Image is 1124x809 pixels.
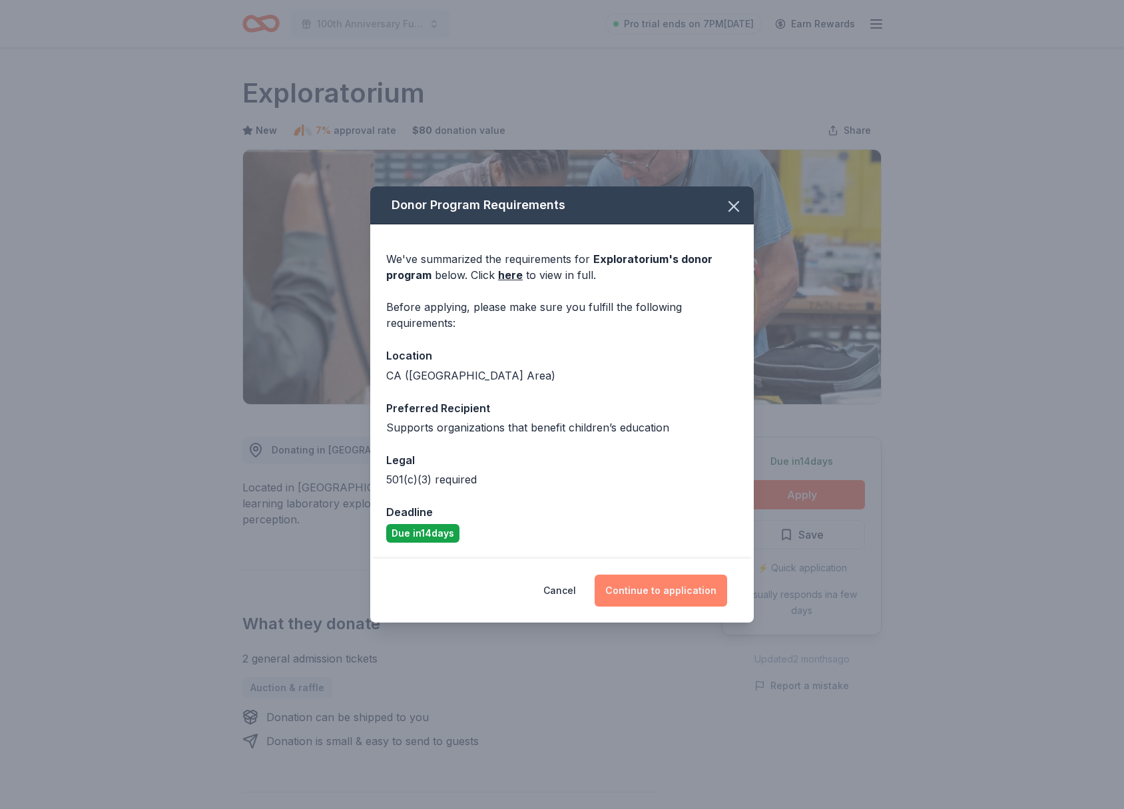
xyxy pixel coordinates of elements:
button: Continue to application [595,575,727,607]
div: Due in 14 days [386,524,459,543]
div: CA ([GEOGRAPHIC_DATA] Area) [386,368,738,384]
div: Legal [386,451,738,469]
div: Preferred Recipient [386,400,738,417]
div: Deadline [386,503,738,521]
div: Location [386,347,738,364]
div: Donor Program Requirements [370,186,754,224]
div: We've summarized the requirements for below. Click to view in full. [386,251,738,283]
div: Before applying, please make sure you fulfill the following requirements: [386,299,738,331]
div: Supports organizations that benefit children’s education [386,419,738,435]
a: here [498,267,523,283]
button: Cancel [543,575,576,607]
div: 501(c)(3) required [386,471,738,487]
